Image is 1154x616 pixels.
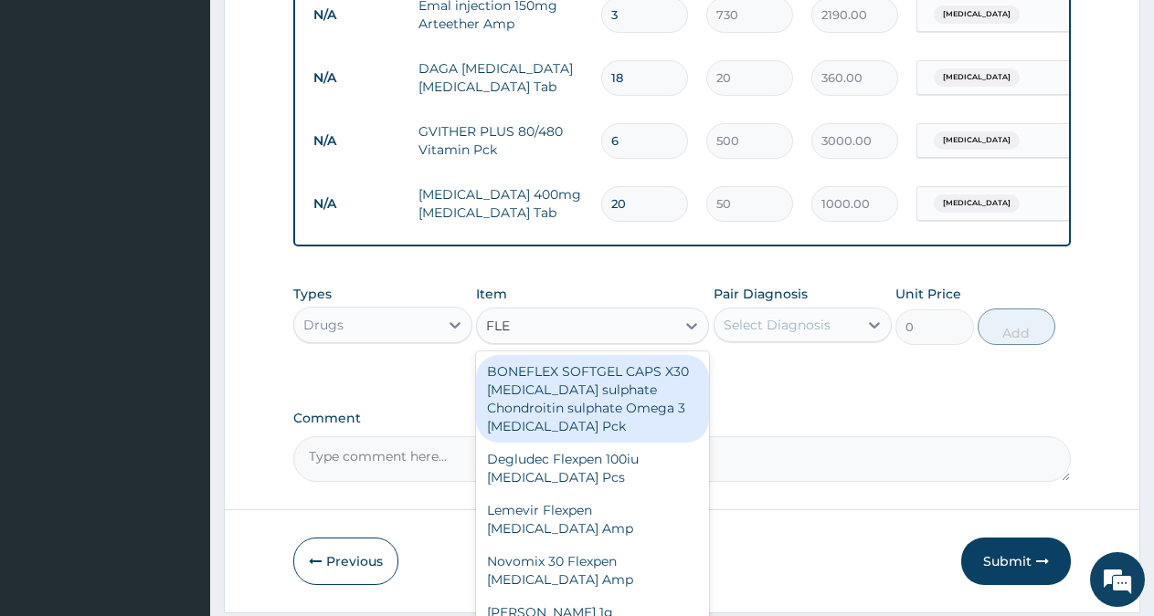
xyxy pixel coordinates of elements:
[409,50,592,105] td: DAGA [MEDICAL_DATA] [MEDICAL_DATA] Tab
[409,176,592,231] td: [MEDICAL_DATA] 400mg [MEDICAL_DATA] Tab
[724,316,831,334] div: Select Diagnosis
[978,308,1055,345] button: Add
[934,68,1020,87] span: [MEDICAL_DATA]
[304,187,409,221] td: N/A
[304,61,409,95] td: N/A
[934,194,1020,213] span: [MEDICAL_DATA]
[934,131,1020,150] span: [MEDICAL_DATA]
[934,5,1020,24] span: [MEDICAL_DATA]
[476,494,709,545] div: Lemevir Flexpen [MEDICAL_DATA] Amp
[895,285,961,303] label: Unit Price
[34,91,74,137] img: d_794563401_company_1708531726252_794563401
[95,102,307,126] div: Chat with us now
[476,355,709,443] div: BONEFLEX SOFTGEL CAPS X30 [MEDICAL_DATA] sulphate Chondroitin sulphate Omega 3 [MEDICAL_DATA] Pck
[304,124,409,158] td: N/A
[961,538,1071,585] button: Submit
[106,189,252,373] span: We're online!
[9,417,348,481] textarea: Type your message and hit 'Enter'
[476,443,709,494] div: Degludec Flexpen 100iu [MEDICAL_DATA] Pcs
[293,287,332,302] label: Types
[300,9,344,53] div: Minimize live chat window
[293,538,398,585] button: Previous
[303,316,344,334] div: Drugs
[293,411,1071,426] label: Comment
[409,113,592,168] td: GVITHER PLUS 80/480 Vitamin Pck
[476,285,507,303] label: Item
[714,285,808,303] label: Pair Diagnosis
[476,545,709,596] div: Novomix 30 Flexpen [MEDICAL_DATA] Amp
